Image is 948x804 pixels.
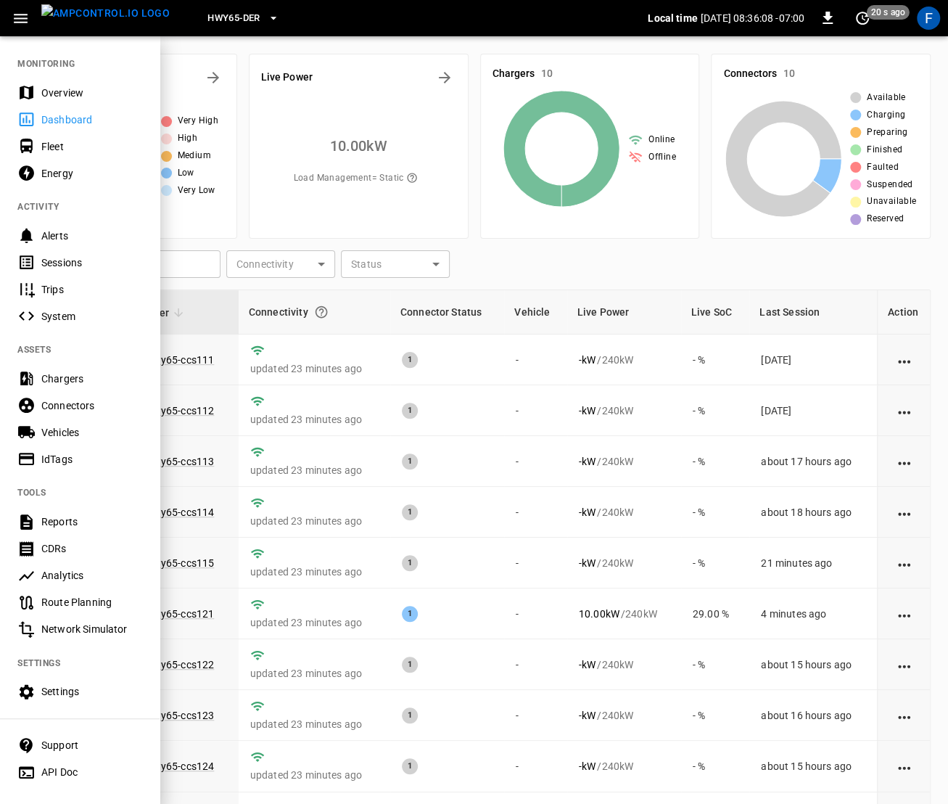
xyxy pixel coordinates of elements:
div: profile-icon [917,7,940,30]
div: Network Simulator [41,622,142,636]
p: Local time [648,11,698,25]
p: [DATE] 08:36:08 -07:00 [701,11,804,25]
div: Trips [41,282,142,297]
div: IdTags [41,452,142,467]
div: API Doc [41,765,142,779]
div: Alerts [41,229,142,243]
div: Reports [41,514,142,529]
div: Energy [41,166,142,181]
div: Analytics [41,568,142,583]
div: Route Planning [41,595,142,610]
div: Connectors [41,398,142,413]
div: Vehicles [41,425,142,440]
div: Settings [41,684,142,699]
div: Dashboard [41,112,142,127]
div: Overview [41,86,142,100]
div: System [41,309,142,324]
img: ampcontrol.io logo [41,4,170,22]
div: Support [41,738,142,752]
span: HWY65-DER [207,10,260,27]
div: Fleet [41,139,142,154]
button: set refresh interval [851,7,874,30]
span: 20 s ago [867,5,910,20]
div: CDRs [41,541,142,556]
div: Chargers [41,372,142,386]
div: Sessions [41,255,142,270]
